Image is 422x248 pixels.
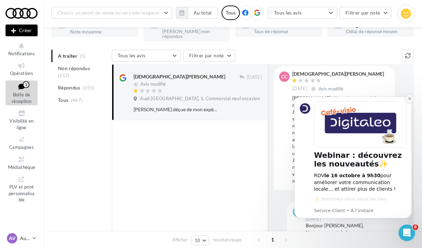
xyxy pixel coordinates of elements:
[176,7,218,19] button: Au total
[183,50,235,61] button: Filtrer par note
[6,25,38,36] div: Nouvelle campagne
[268,7,337,19] button: Tous les avis
[6,154,38,171] a: Médiathèque
[6,41,38,58] button: Notifications
[20,235,30,242] p: Audi [PERSON_NAME]
[6,232,38,245] a: AV Audi [PERSON_NAME]
[6,60,38,77] a: Opérations
[118,53,146,58] span: Tous les avis
[112,50,181,61] button: Tous les avis
[9,183,35,202] span: PLV et print personnalisable
[318,86,344,92] span: Avis modifié
[195,238,200,243] span: 10
[274,10,302,16] span: Tous les avis
[267,234,278,245] span: 1
[8,51,35,56] span: Notifications
[162,20,225,28] div: 112
[58,84,80,91] span: Répondus
[292,86,307,92] span: [DATE]
[192,236,209,245] button: 10
[346,29,409,34] div: Délai de réponse moyen
[58,97,68,104] span: Tous
[247,74,262,80] span: [DATE]
[254,20,316,28] div: 76 %
[9,118,33,130] span: Visibilité en ligne
[70,29,133,34] div: Note moyenne
[213,237,242,243] span: résultats/page
[6,134,38,151] a: Campagnes
[58,65,90,72] span: Non répondus
[281,73,287,80] span: CC
[6,174,38,204] a: PLV et print personnalisable
[57,10,159,16] span: Choisir un point de vente ou un code magasin
[413,225,418,230] span: 8
[71,97,83,103] span: (467)
[51,7,172,19] button: Choisir un point de vente ou un code magasin
[162,29,225,39] div: [PERSON_NAME] non répondus
[134,106,217,113] div: [PERSON_NAME] déçue de mon expérience chez Audi. J’avais fait confiance à la marque pour son séri...
[12,92,31,104] span: Boîte de réception
[23,81,29,88] div: 1
[188,7,218,19] button: Au total
[172,237,188,243] span: Afficher
[399,225,415,241] iframe: Intercom live chat
[140,82,166,87] span: Avis modifié
[10,70,33,76] span: Opérations
[6,80,38,106] a: Boîte de réception1
[292,71,384,76] div: [DEMOGRAPHIC_DATA][PERSON_NAME]
[340,7,392,19] button: Filtrer par note
[222,6,240,20] div: Tous
[9,144,34,150] span: Campagnes
[346,20,409,28] div: 18 jours
[140,96,260,102] span: Audi [GEOGRAPHIC_DATA], S. Commercial neuf occasion
[6,25,38,36] button: Créer
[9,235,16,242] span: AV
[6,108,38,132] a: Visibilité en ligne
[254,29,316,34] div: Taux de réponse
[70,20,133,28] div: 4.5
[8,164,36,170] span: Médiathèque
[83,85,95,90] span: (355)
[134,73,225,80] div: [DEMOGRAPHIC_DATA][PERSON_NAME]
[284,88,422,245] iframe: Intercom notifications message
[58,73,70,78] span: (112)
